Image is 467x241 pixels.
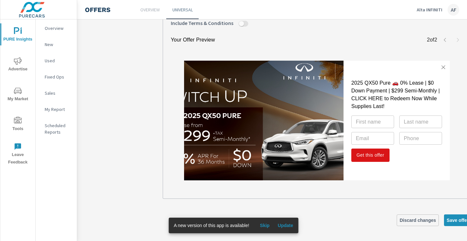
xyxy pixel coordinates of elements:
span: My Market [2,87,33,103]
div: Sales [36,88,77,98]
div: Used [36,56,77,66]
p: 2 of 2 [427,36,437,44]
img: Sept 2025 QX50 Pure Promo [184,61,344,180]
span: PURE Insights [2,27,33,43]
div: nav menu [0,19,35,169]
span: Leave Feedback [2,143,33,166]
p: Your Offer Preview [171,36,215,44]
div: Scheduled Reports [36,121,77,137]
input: Last name [399,115,442,128]
span: Update [278,223,293,228]
button: Skip [254,220,275,231]
p: Used [45,57,72,64]
button: Include Terms & Conditions [239,21,244,27]
p: Sales [45,90,72,96]
p: Overview [45,25,72,31]
p: Overview [140,6,160,13]
p: Alta INFINITI [417,7,442,13]
input: Email [351,132,394,145]
p: Universal [172,6,193,13]
h4: Offers [85,6,111,14]
p: Scheduled Reports [45,122,72,135]
span: Discard changes [400,217,436,223]
div: AF [448,4,459,16]
span: A new version of this app is available! [174,223,249,228]
p: New [45,41,72,48]
button: Update [275,220,296,231]
span: Include Terms & Conditions [171,19,233,27]
span: Skip [257,223,273,228]
div: My Report [36,104,77,114]
h3: 2025 QX50 Pure 🚗 0% Lease | $0 Down Payment | $299 Semi-Monthly | CLICK HERE to Redeem Now While ... [351,79,442,110]
input: Phone [399,132,442,145]
span: Tools [2,117,33,133]
p: Fixed Ops [45,74,72,80]
span: Get this offer [356,151,384,159]
p: My Report [45,106,72,113]
button: Get this offer [351,149,390,162]
div: Overview [36,23,77,33]
div: Fixed Ops [36,72,77,82]
input: First name [351,115,394,128]
span: Advertise [2,57,33,73]
div: New [36,40,77,49]
button: Discard changes [397,214,439,226]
